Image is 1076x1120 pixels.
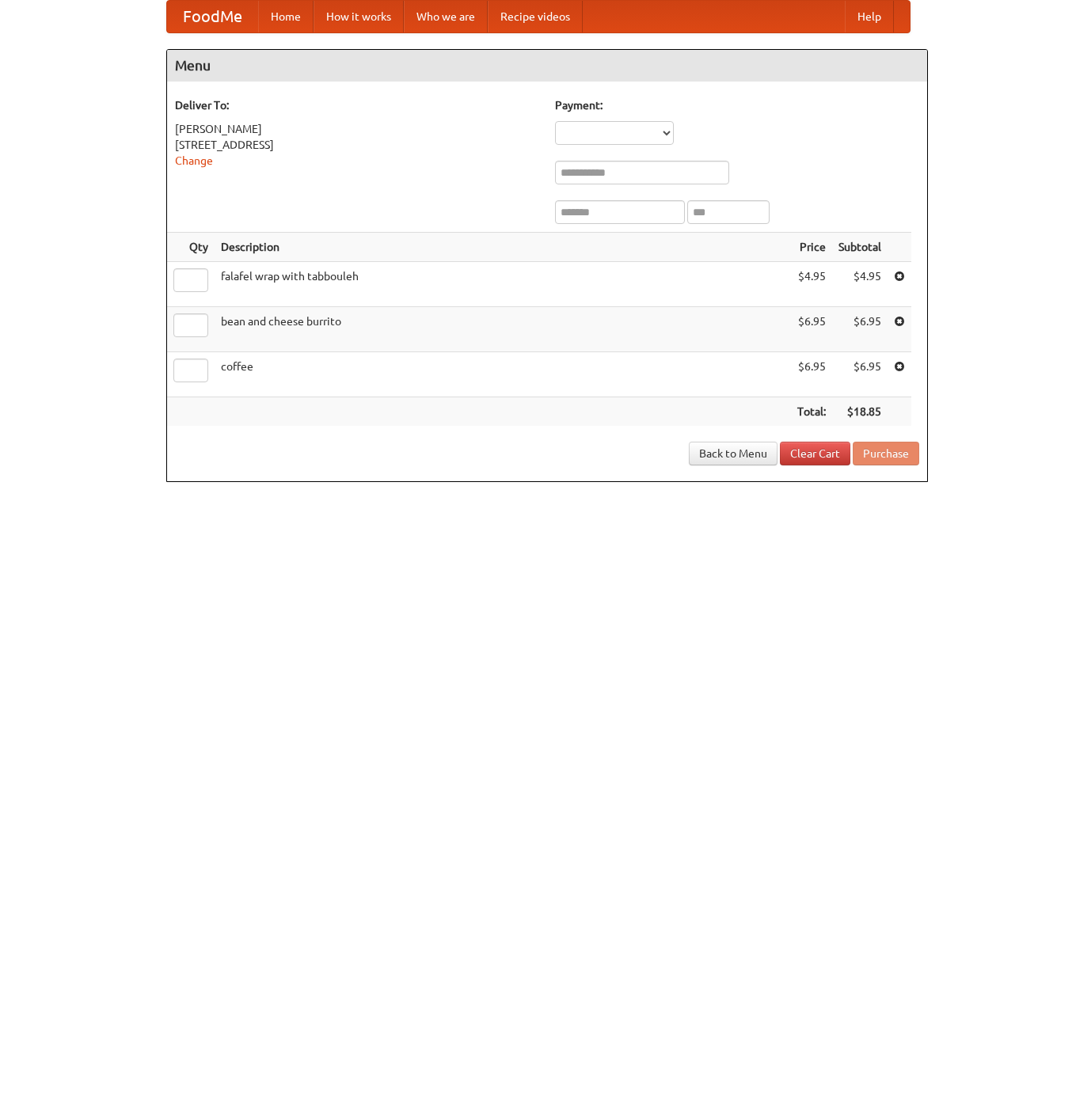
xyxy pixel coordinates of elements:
[175,97,539,113] h5: Deliver To:
[832,233,888,262] th: Subtotal
[175,137,539,153] div: [STREET_ADDRESS]
[845,1,894,32] a: Help
[175,121,539,137] div: [PERSON_NAME]
[832,397,888,427] th: $18.85
[853,442,919,465] button: Purchase
[791,397,832,427] th: Total:
[791,352,832,397] td: $6.95
[167,1,258,32] a: FoodMe
[215,352,791,397] td: coffee
[689,442,778,465] a: Back to Menu
[215,262,791,307] td: falafel wrap with tabbouleh
[167,233,215,262] th: Qty
[555,97,919,113] h5: Payment:
[832,352,888,397] td: $6.95
[215,307,791,352] td: bean and cheese burrito
[791,307,832,352] td: $6.95
[488,1,583,32] a: Recipe videos
[791,233,832,262] th: Price
[832,262,888,307] td: $4.95
[314,1,404,32] a: How it works
[832,307,888,352] td: $6.95
[780,442,850,465] a: Clear Cart
[791,262,832,307] td: $4.95
[167,50,927,82] h4: Menu
[175,154,213,167] a: Change
[258,1,314,32] a: Home
[215,233,791,262] th: Description
[404,1,488,32] a: Who we are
